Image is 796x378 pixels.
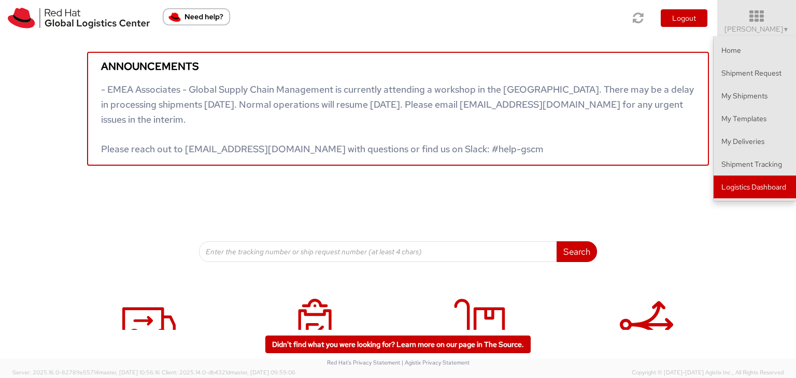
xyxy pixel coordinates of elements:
[402,359,470,366] a: | Agistix Privacy Statement
[714,39,796,62] a: Home
[632,369,784,377] span: Copyright © [DATE]-[DATE] Agistix Inc., All Rights Reserved
[714,107,796,130] a: My Templates
[714,176,796,198] a: Logistics Dashboard
[101,83,694,155] span: - EMEA Associates - Global Supply Chain Management is currently attending a workshop in the [GEOG...
[661,9,707,27] button: Logout
[557,241,597,262] button: Search
[714,130,796,153] a: My Deliveries
[327,359,400,366] a: Red Hat's Privacy Statement
[265,336,531,353] a: Didn't find what you were looking for? Learn more on our page in The Source.
[8,8,150,28] img: rh-logistics-00dfa346123c4ec078e1.svg
[99,369,160,376] span: master, [DATE] 10:56:16
[12,369,160,376] span: Server: 2025.16.0-82789e55714
[724,24,789,34] span: [PERSON_NAME]
[162,369,295,376] span: Client: 2025.14.0-db4321d
[163,8,230,25] button: Need help?
[230,369,295,376] span: master, [DATE] 09:59:06
[199,241,557,262] input: Enter the tracking number or ship request number (at least 4 chars)
[87,52,709,166] a: Announcements - EMEA Associates - Global Supply Chain Management is currently attending a worksho...
[783,25,789,34] span: ▼
[714,84,796,107] a: My Shipments
[714,62,796,84] a: Shipment Request
[714,153,796,176] a: Shipment Tracking
[101,61,695,72] h5: Announcements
